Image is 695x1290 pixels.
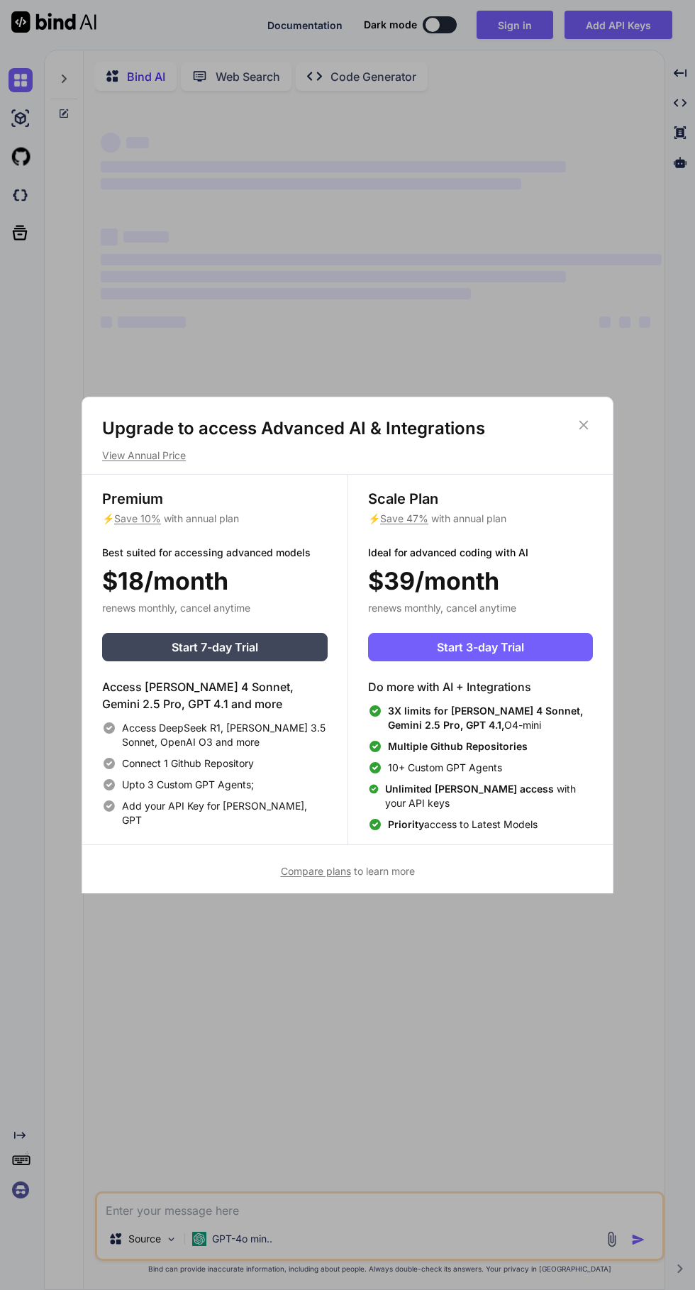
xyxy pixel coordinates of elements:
[388,818,424,830] span: Priority
[102,448,593,463] p: View Annual Price
[388,761,502,775] span: 10+ Custom GPT Agents
[281,865,351,877] span: Compare plans
[281,865,415,877] span: to learn more
[368,602,516,614] span: renews monthly, cancel anytime
[102,633,328,661] button: Start 7-day Trial
[388,740,528,752] span: Multiple Github Repositories
[172,639,258,656] span: Start 7-day Trial
[368,489,593,509] h3: Scale Plan
[437,639,524,656] span: Start 3-day Trial
[122,799,328,827] span: Add your API Key for [PERSON_NAME], GPT
[388,817,538,832] span: access to Latest Models
[368,563,499,599] span: $39/month
[122,756,254,771] span: Connect 1 Github Repository
[385,783,557,795] span: Unlimited [PERSON_NAME] access
[368,633,593,661] button: Start 3-day Trial
[102,417,593,440] h1: Upgrade to access Advanced AI & Integrations
[102,546,328,560] p: Best suited for accessing advanced models
[102,678,328,712] h4: Access [PERSON_NAME] 4 Sonnet, Gemini 2.5 Pro, GPT 4.1 and more
[368,546,593,560] p: Ideal for advanced coding with AI
[388,705,583,731] span: 3X limits for [PERSON_NAME] 4 Sonnet, Gemini 2.5 Pro, GPT 4.1,
[388,704,593,732] span: O4-mini
[114,512,161,524] span: Save 10%
[368,678,593,695] h4: Do more with AI + Integrations
[102,512,328,526] p: ⚡ with annual plan
[102,602,250,614] span: renews monthly, cancel anytime
[102,489,328,509] h3: Premium
[380,512,428,524] span: Save 47%
[102,563,228,599] span: $18/month
[122,721,328,749] span: Access DeepSeek R1, [PERSON_NAME] 3.5 Sonnet, OpenAI O3 and more
[368,512,593,526] p: ⚡ with annual plan
[122,778,254,792] span: Upto 3 Custom GPT Agents;
[385,782,593,810] span: with your API keys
